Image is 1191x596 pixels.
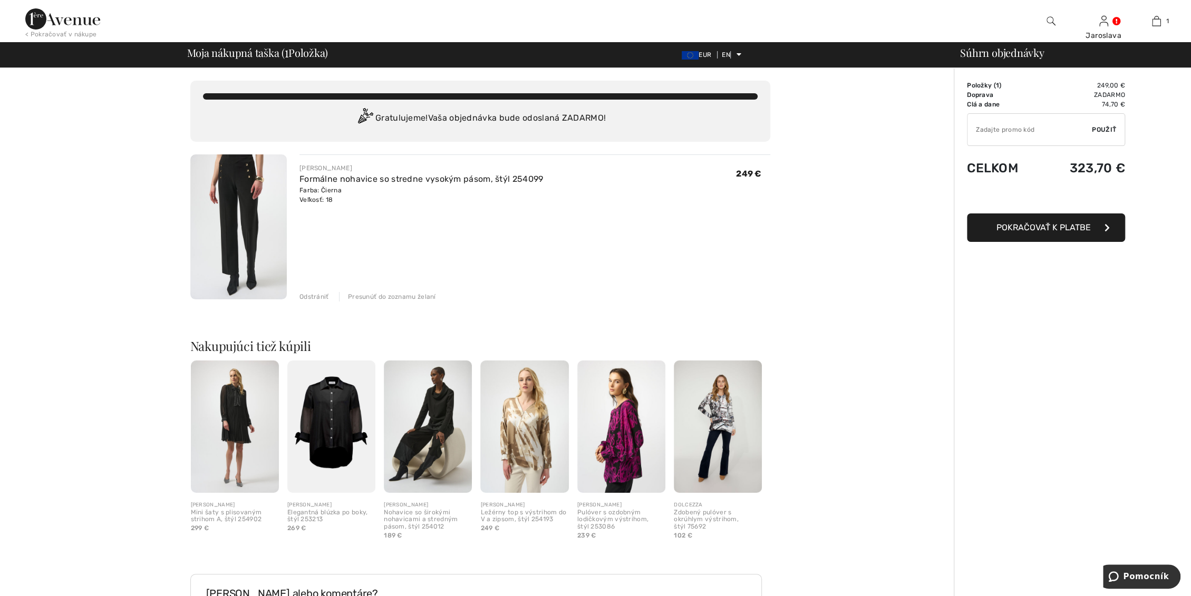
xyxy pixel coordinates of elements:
[191,524,209,532] font: 299 €
[354,108,375,129] img: Congratulation2.svg
[577,532,596,539] font: 239 €
[287,502,332,508] font: [PERSON_NAME]
[480,360,568,493] img: Ležérny top s výstrihom do V a zipsom, štýl 254193
[299,293,329,300] font: Odstrániť
[1086,31,1121,40] font: Jaroslava
[967,82,996,89] font: Položky (
[1099,15,1108,27] img: Moje informácie
[1166,17,1169,25] font: 1
[287,524,306,532] font: 269 ​​€
[999,82,1001,89] font: )
[967,161,1018,175] font: Celkom
[967,101,1000,108] font: Clá a dane
[348,293,436,300] font: Presunúť do zoznamu želaní
[577,502,622,508] font: [PERSON_NAME]
[384,360,472,493] img: Nohavice so širokými nohavicami a stredným pásom, štýl 254012
[1092,126,1116,133] font: Použiť
[967,114,1092,145] input: Promo kód
[187,45,285,60] font: Moja nákupná taška (
[299,174,544,184] a: Formálne nohavice so stredne vysokým pásom, štýl 254099
[1070,161,1125,175] font: 323,70 €
[480,509,566,523] font: Ležérny top s výstrihom do V a zipsom, štýl 254193
[288,45,328,60] font: Položka)
[577,360,665,493] img: Pulóver s ozdobným lodičkovým výstrihom, štýl 253086
[375,113,428,123] font: Gratulujeme!
[190,154,287,299] img: Formálne nohavice so stredne vysokým pásom, štýl 254099
[682,51,699,60] img: Euro
[674,532,692,539] font: 102 €
[480,502,525,508] font: [PERSON_NAME]
[674,502,702,508] font: DOLCEZZA
[577,509,648,531] font: Pulóver s ozdobným lodičkovým výstrihom, štýl 253086
[1130,15,1182,27] a: 1
[967,213,1125,242] button: Pokračovať k platbe
[722,51,730,58] font: EN
[480,524,499,532] font: 249 €
[299,196,333,203] font: Veľkosť: 18
[299,164,352,172] font: [PERSON_NAME]
[428,113,606,123] font: Vaša objednávka bude odoslaná ZADARMO!
[736,169,762,179] font: 249 €
[674,360,762,493] img: Zdobený pulóver s okrúhlym výstrihom, štýl 75692
[191,509,262,523] font: Mini šaty s plisovaným strihom A, štýl 254902
[384,532,402,539] font: 189 €
[1102,101,1125,108] font: 74,70 €
[1099,16,1108,26] a: Prihlásiť sa
[287,360,375,493] img: Elegantná blúzka po boky, štýl 253213
[996,82,999,89] font: 1
[190,337,311,354] font: Nakupujúci tiež kúpili
[1152,15,1161,27] img: Moja taška
[384,509,458,531] font: Nohavice so širokými nohavicami a stredným pásom, štýl 254012
[25,31,96,38] font: < Pokračovať v nákupe
[699,51,711,58] font: EUR
[1047,15,1056,27] img: vyhľadať na webovej stránke
[384,502,428,508] font: [PERSON_NAME]
[1097,82,1125,89] font: 249,00 €
[191,502,235,508] font: [PERSON_NAME]
[25,8,100,30] img: Prvá trieda
[960,45,1044,60] font: Súhrn objednávky
[674,509,739,531] font: Zdobený pulóver s okrúhlym výstrihom, štýl 75692
[1094,91,1125,99] font: Zadarmo
[287,509,368,523] font: Elegantná blúzka po boky, štýl 253213
[285,42,288,61] font: 1
[299,187,342,194] font: Farba: Čierna
[967,186,1125,210] iframe: PayPal
[191,360,279,493] img: Mini šaty s plisovaným strihom A, štýl 254902
[967,91,993,99] font: Doprava
[996,222,1091,232] font: Pokračovať k platbe
[1103,564,1180,591] iframe: Otvorí widget, kde nájdete viac informácií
